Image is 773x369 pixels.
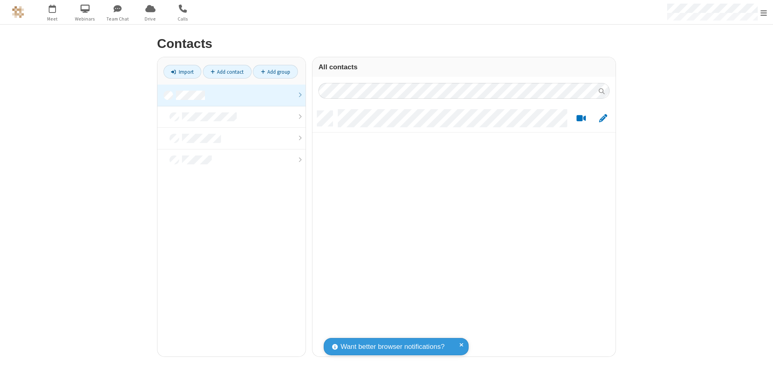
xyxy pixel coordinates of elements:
a: Import [163,65,201,79]
span: Drive [135,15,165,23]
a: Add group [253,65,298,79]
span: Webinars [70,15,100,23]
button: Edit [595,114,611,124]
span: Meet [37,15,68,23]
button: Start a video meeting [573,114,589,124]
span: Team Chat [103,15,133,23]
div: grid [312,105,616,357]
a: Add contact [203,65,252,79]
img: QA Selenium DO NOT DELETE OR CHANGE [12,6,24,18]
span: Calls [168,15,198,23]
span: Want better browser notifications? [341,342,444,352]
h2: Contacts [157,37,616,51]
h3: All contacts [318,63,610,71]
